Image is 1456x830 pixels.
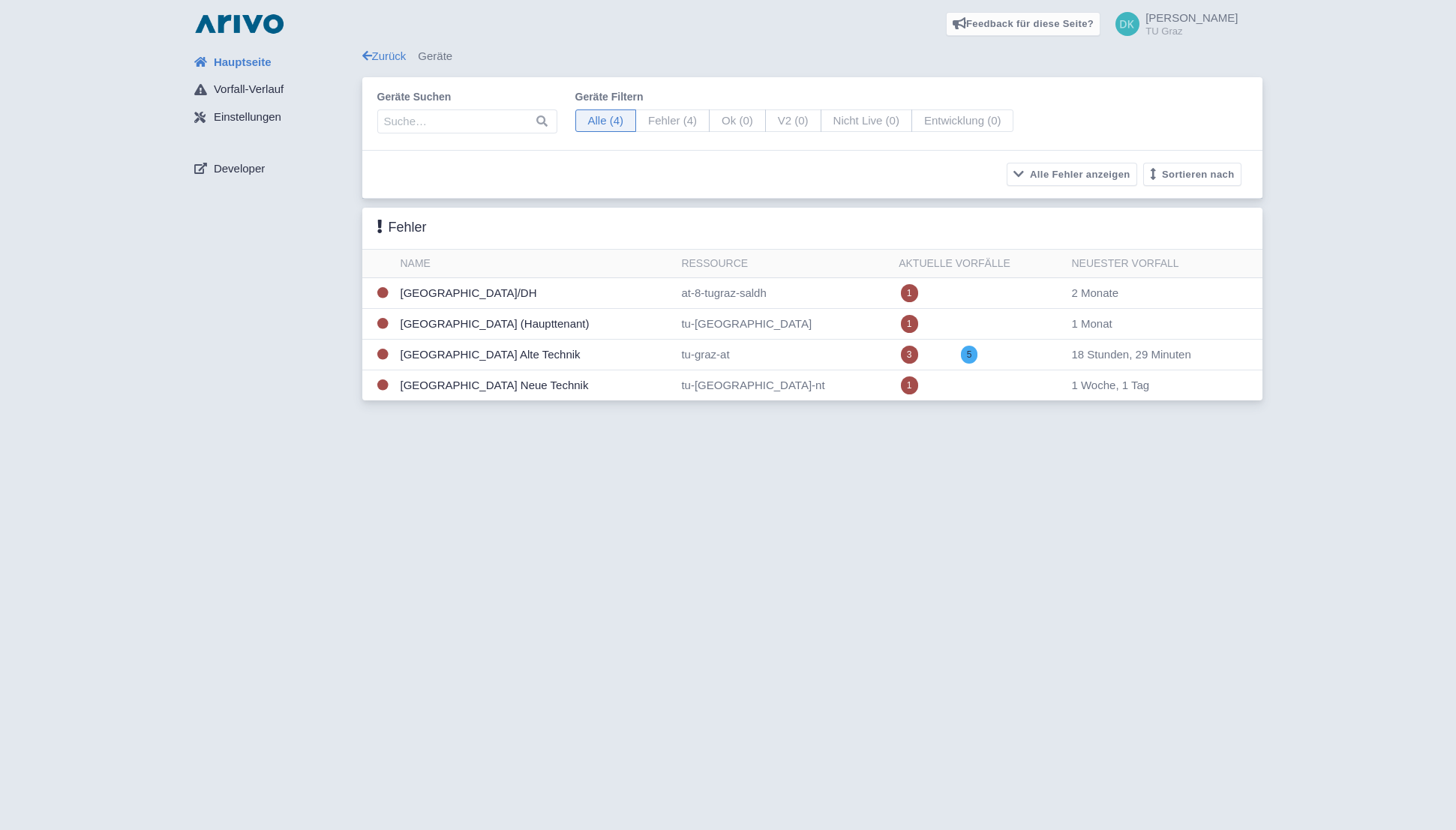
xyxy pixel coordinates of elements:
span: 1 Monat [1071,317,1112,330]
h3: Fehler [377,220,427,236]
span: Developer [214,160,265,178]
a: Zurück [362,49,407,62]
div: Geräte [362,48,1262,65]
td: tu-graz-at [675,340,893,370]
span: V2 (0) [765,109,821,133]
td: [GEOGRAPHIC_DATA] Neue Technik [395,370,676,401]
span: Fehler (4) [635,109,710,133]
a: [PERSON_NAME] TU Graz [1106,12,1238,36]
span: 2 Monate [1071,286,1118,299]
span: Einstellungen [214,109,281,126]
input: Suche… [377,109,557,133]
img: logo [191,12,287,36]
td: at-8-tugraz-saldh [675,278,893,309]
td: [GEOGRAPHIC_DATA] (Haupttenant) [395,309,676,340]
a: Developer [182,154,362,183]
span: 1 [901,284,918,302]
span: 5 [961,346,978,364]
th: Aktuelle Vorfälle [893,250,1065,278]
span: 1 [901,315,918,333]
span: Nicht Live (0) [821,109,912,133]
td: [GEOGRAPHIC_DATA] Alte Technik [395,340,676,370]
a: Einstellungen [182,103,362,132]
label: Geräte filtern [575,89,1014,105]
span: 1 [901,376,918,394]
th: Ressource [675,250,893,278]
span: [PERSON_NAME] [1145,11,1238,24]
button: Alle Fehler anzeigen [1007,163,1137,186]
label: Geräte suchen [377,89,557,105]
span: Hauptseite [214,54,272,71]
a: Feedback für diese Seite? [946,12,1101,36]
td: tu-[GEOGRAPHIC_DATA]-nt [675,370,893,401]
span: Alle (4) [575,109,637,133]
a: Hauptseite [182,48,362,76]
span: Ok (0) [709,109,766,133]
span: 3 [901,346,918,364]
td: tu-[GEOGRAPHIC_DATA] [675,309,893,340]
small: TU Graz [1145,26,1238,36]
span: 1 Woche, 1 Tag [1071,379,1149,391]
th: Name [395,250,676,278]
button: Sortieren nach [1143,163,1241,186]
span: Vorfall-Verlauf [214,81,284,98]
span: 18 Stunden, 29 Minuten [1071,348,1190,361]
a: Vorfall-Verlauf [182,76,362,104]
td: [GEOGRAPHIC_DATA]/DH [395,278,676,309]
th: Neuester Vorfall [1065,250,1262,278]
span: Entwicklung (0) [911,109,1014,133]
